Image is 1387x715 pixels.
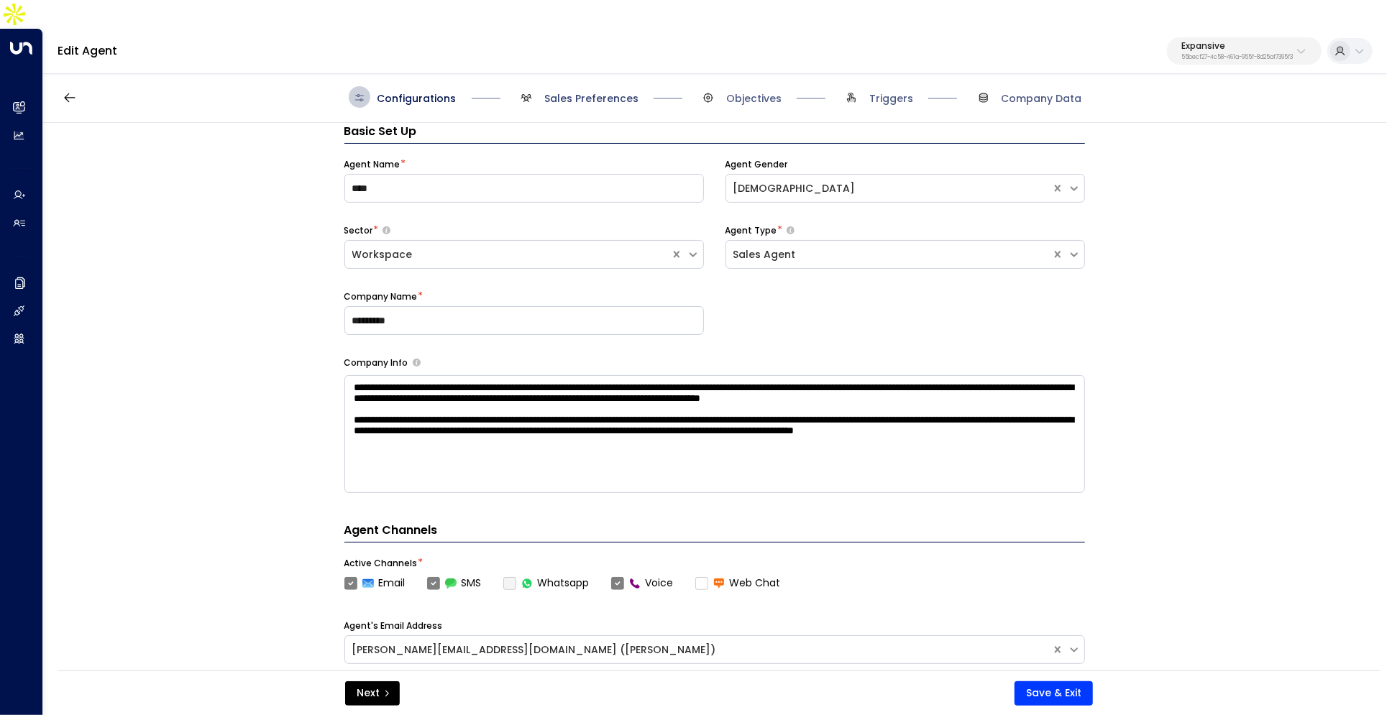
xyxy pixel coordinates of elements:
[725,224,777,237] label: Agent Type
[344,619,443,632] label: Agent's Email Address
[1015,681,1093,706] button: Save & Exit
[726,91,782,106] span: Objectives
[344,158,400,171] label: Agent Name
[1167,37,1322,65] button: Expansive55becf27-4c58-461a-955f-8d25af7395f3
[344,557,418,570] label: Active Channels
[352,642,1044,658] div: [PERSON_NAME][EMAIL_ADDRESS][DOMAIN_NAME] ([PERSON_NAME])
[344,123,1085,144] h3: Basic Set Up
[544,91,638,106] span: Sales Preferences
[344,356,408,369] label: Company Info
[695,576,781,591] label: Web Chat
[352,247,663,262] div: Workspace
[733,181,1044,196] div: [DEMOGRAPHIC_DATA]
[344,224,373,237] label: Sector
[344,290,418,303] label: Company Name
[427,576,482,591] label: SMS
[383,226,390,235] button: Select whether your copilot will handle inquiries directly from leads or from brokers representin...
[1002,91,1082,106] span: Company Data
[1181,42,1293,50] p: Expansive
[503,576,590,591] div: To activate this channel, please go to the Integrations page
[344,522,1085,543] h4: Agent Channels
[733,247,1044,262] div: Sales Agent
[611,576,674,591] label: Voice
[869,91,913,106] span: Triggers
[345,681,400,706] button: Next
[1181,55,1293,60] p: 55becf27-4c58-461a-955f-8d25af7395f3
[58,42,117,59] a: Edit Agent
[725,158,788,171] label: Agent Gender
[377,91,457,106] span: Configurations
[503,576,590,591] label: Whatsapp
[413,359,421,366] button: Provide a brief overview of your company, including your industry, products or services, and any ...
[787,226,795,235] button: Select whether your copilot will handle inquiries directly from leads or from brokers representin...
[344,576,406,591] label: Email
